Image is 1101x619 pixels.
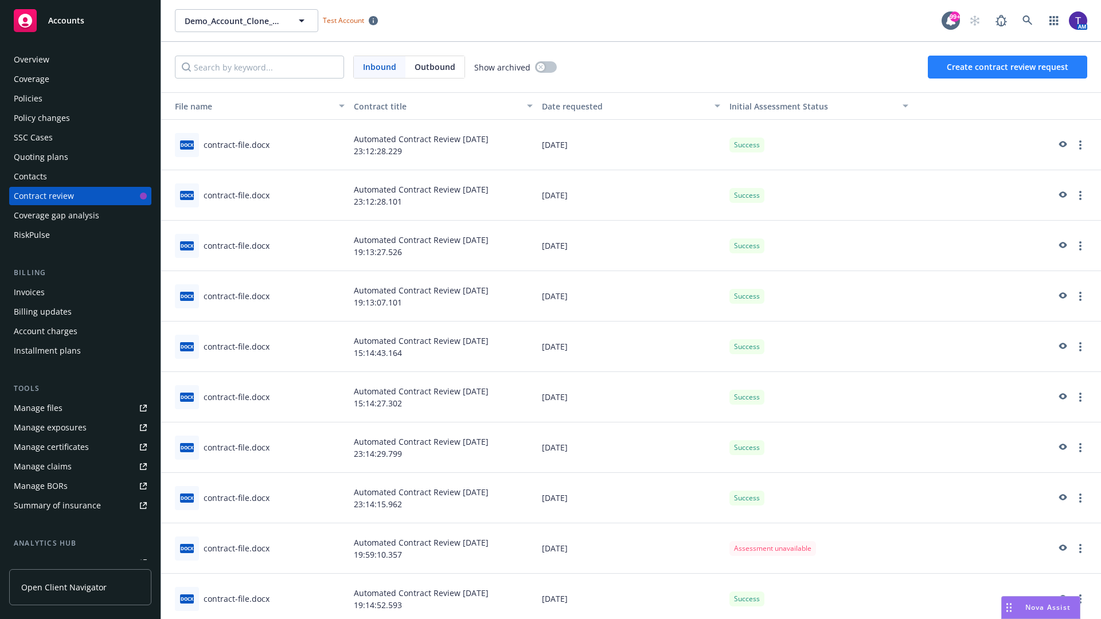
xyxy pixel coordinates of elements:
[180,241,194,250] span: docx
[349,473,537,523] div: Automated Contract Review [DATE] 23:14:15.962
[9,538,151,549] div: Analytics hub
[9,418,151,437] a: Manage exposures
[204,240,270,252] div: contract-file.docx
[734,493,760,503] span: Success
[318,14,382,26] span: Test Account
[9,167,151,186] a: Contacts
[9,206,151,225] a: Coverage gap analysis
[185,15,284,27] span: Demo_Account_Clone_QA_CR_Tests_Client
[180,493,194,502] span: docx
[14,70,49,88] div: Coverage
[14,148,68,166] div: Quoting plans
[537,422,725,473] div: [DATE]
[204,542,270,554] div: contract-file.docx
[180,594,194,603] span: docx
[734,392,760,402] span: Success
[734,291,760,301] span: Success
[1073,390,1087,404] a: more
[14,457,72,476] div: Manage claims
[9,5,151,37] a: Accounts
[9,267,151,279] div: Billing
[204,492,270,504] div: contract-file.docx
[1055,592,1069,606] a: preview
[166,100,332,112] div: Toggle SortBy
[1073,189,1087,202] a: more
[349,92,537,120] button: Contract title
[180,191,194,199] span: docx
[204,290,270,302] div: contract-file.docx
[204,189,270,201] div: contract-file.docx
[9,226,151,244] a: RiskPulse
[1073,592,1087,606] a: more
[729,101,828,112] span: Initial Assessment Status
[734,442,760,453] span: Success
[9,283,151,301] a: Invoices
[349,170,537,221] div: Automated Contract Review [DATE] 23:12:28.101
[9,89,151,108] a: Policies
[537,523,725,574] div: [DATE]
[349,422,537,473] div: Automated Contract Review [DATE] 23:14:29.799
[14,438,89,456] div: Manage certificates
[204,441,270,453] div: contract-file.docx
[9,554,151,572] a: Loss summary generator
[14,167,47,186] div: Contacts
[9,342,151,360] a: Installment plans
[1055,542,1069,555] a: preview
[1073,340,1087,354] a: more
[9,438,151,456] a: Manage certificates
[349,221,537,271] div: Automated Contract Review [DATE] 19:13:27.526
[734,140,760,150] span: Success
[204,593,270,605] div: contract-file.docx
[474,61,530,73] span: Show archived
[950,11,960,22] div: 99+
[180,443,194,452] span: docx
[354,56,405,78] span: Inbound
[14,89,42,108] div: Policies
[537,271,725,322] div: [DATE]
[349,372,537,422] div: Automated Contract Review [DATE] 15:14:27.302
[1073,441,1087,455] a: more
[14,50,49,69] div: Overview
[1002,597,1016,618] div: Drag to move
[1055,138,1069,152] a: preview
[9,70,151,88] a: Coverage
[1055,340,1069,354] a: preview
[1055,390,1069,404] a: preview
[14,206,99,225] div: Coverage gap analysis
[14,477,68,495] div: Manage BORs
[9,187,151,205] a: Contract review
[349,322,537,372] div: Automated Contract Review [DATE] 15:14:43.164
[415,61,455,73] span: Outbound
[349,523,537,574] div: Automated Contract Review [DATE] 19:59:10.357
[405,56,464,78] span: Outbound
[14,187,74,205] div: Contract review
[9,477,151,495] a: Manage BORs
[1016,9,1039,32] a: Search
[963,9,986,32] a: Start snowing
[9,383,151,394] div: Tools
[734,190,760,201] span: Success
[537,322,725,372] div: [DATE]
[180,292,194,300] span: docx
[363,61,396,73] span: Inbound
[734,241,760,251] span: Success
[928,56,1087,79] button: Create contract review request
[1073,289,1087,303] a: more
[1055,441,1069,455] a: preview
[9,457,151,476] a: Manage claims
[1073,491,1087,505] a: more
[729,100,896,112] div: Toggle SortBy
[14,303,72,321] div: Billing updates
[354,100,520,112] div: Contract title
[21,581,107,593] span: Open Client Navigator
[204,139,270,151] div: contract-file.docx
[349,271,537,322] div: Automated Contract Review [DATE] 19:13:07.101
[1055,491,1069,505] a: preview
[1001,596,1080,619] button: Nova Assist
[734,543,811,554] span: Assessment unavailable
[1055,289,1069,303] a: preview
[9,128,151,147] a: SSC Cases
[1055,239,1069,253] a: preview
[537,170,725,221] div: [DATE]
